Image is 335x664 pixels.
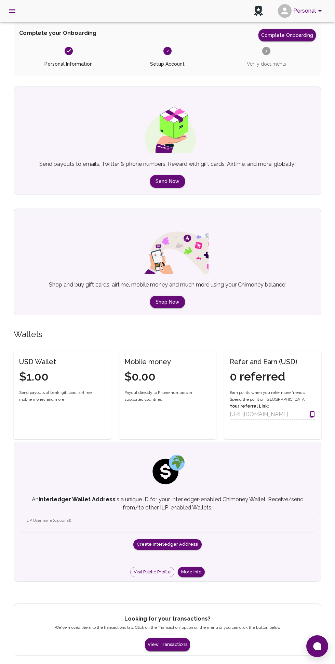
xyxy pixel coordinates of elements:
[26,517,71,523] label: ILP Username (optional)
[258,29,316,41] button: Complete Onboarding
[133,102,203,153] img: gift box
[178,567,205,577] button: More Info
[55,625,281,630] span: We've moved them to the transactions tab. Click on the `Transaction` option on the menu or you ca...
[14,329,321,340] h5: Wallets
[130,567,174,577] a: Visit Public Profile
[150,454,185,489] img: social spend
[49,281,286,289] p: Shop and buy gift cards, airtime, mobile money and much more using your Chimoney balance!
[230,370,297,384] h4: 0 referred
[19,389,105,403] span: Send payouts of bank, gift card, airtime, mobile money and more
[22,61,115,67] span: Personal Information
[124,389,211,403] span: Payout directly to Phone numbers in supported countries
[145,638,190,651] button: View Transactions
[220,61,313,67] span: Verify documents
[121,61,214,67] span: Setup Account
[19,370,56,384] h4: $1.00
[265,49,267,53] text: 3
[19,29,96,41] span: Complete your Onboarding
[133,539,202,550] button: Create Interledger Address!
[306,635,328,657] button: Open chat window
[275,2,327,20] button: account of current user
[230,389,316,420] div: Earn points when you refer more friends. Spend the point on [GEOGRAPHIC_DATA].
[21,495,314,512] p: An is a unique ID for your Interledger-enabled Chimoney Wallet. Receive/send from/to other ILP-en...
[150,175,185,188] button: Send Now
[39,496,116,503] strong: Interledger Wallet Address
[166,49,169,53] text: 2
[230,404,269,409] strong: Your referral Link:
[19,356,56,367] h6: USD Wallet
[150,296,185,308] button: Shop Now
[39,160,296,168] p: Send payouts to emails, Twitter & phone numbers. Reward with gift cards, Airtime, and more, globa...
[126,224,209,274] img: social spend mobile
[124,370,171,384] h4: $0.00
[230,356,297,367] h6: Refer and Earn (USD)
[124,356,171,367] h6: Mobile money
[124,615,211,622] strong: Looking for your transactions?
[4,3,21,19] button: open drawer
